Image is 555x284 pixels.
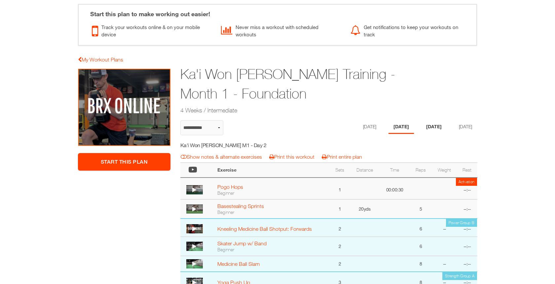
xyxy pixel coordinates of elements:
div: Start this plan to make working out easier! [84,5,471,19]
img: thumbnail.png [186,242,203,251]
td: 1 [330,178,350,199]
td: 6 [410,237,432,256]
th: Weight [432,163,457,178]
a: Print entire plan [322,154,362,160]
a: Show notes & alternate exercises [181,154,262,160]
td: --:-- [457,219,477,237]
li: Day 2 [388,120,414,134]
td: --:-- [457,199,477,219]
td: -- [432,219,457,237]
span: yds [364,206,371,212]
h5: Ka'i Won [PERSON_NAME] M1 - Day 2 [180,142,298,149]
img: thumbnail.png [186,204,203,214]
a: Kneeling Medicine Ball Shotput: Forwards [217,226,312,232]
div: Track your workouts online & on your mobile device [92,22,211,38]
td: --:-- [457,178,477,199]
td: --:-- [457,256,477,272]
img: large.PNG [186,224,203,233]
td: Power Group B [446,219,477,227]
a: Basestealing Sprints [217,203,264,209]
a: Pogo Hops [217,184,243,190]
li: Day 4 [454,120,477,134]
div: Beginner [217,247,326,253]
td: 2 [330,256,350,272]
div: Beginner [217,190,326,196]
li: Day 1 [358,120,381,134]
td: Activation [456,178,477,186]
td: 6 [410,219,432,237]
th: Rest [457,163,477,178]
td: -- [432,256,457,272]
a: Skater Jump w/ Band [217,240,267,246]
img: thumbnail.png [186,185,203,194]
td: 2 [330,219,350,237]
th: Distance [350,163,380,178]
a: My Workout Plans [78,57,123,62]
th: Time [380,163,410,178]
td: 1 [330,199,350,219]
img: thumbnail.png [186,259,203,268]
td: 2 [330,237,350,256]
td: 20 [350,199,380,219]
td: 8 [410,256,432,272]
a: Start This Plan [78,153,170,171]
img: Ka'i Won Pat-Borja Training - Month 1 - Foundation [78,68,170,146]
h2: 4 Weeks / Intermediate [180,106,426,114]
div: Beginner [217,209,326,215]
td: --:-- [457,237,477,256]
div: Never miss a workout with scheduled workouts [221,22,340,38]
a: Medicine Ball Slam [217,261,260,267]
a: Print this workout [269,154,314,160]
th: Reps [410,163,432,178]
td: Strength Group A [442,272,477,280]
td: 5 [410,199,432,219]
div: Get notifications to keep your workouts on track [351,22,470,38]
li: Day 3 [421,120,447,134]
th: Sets [330,163,350,178]
th: Exercise [214,163,330,178]
td: 00:00:30 [380,178,410,199]
h1: Ka'i Won [PERSON_NAME] Training - Month 1 - Foundation [180,64,426,103]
